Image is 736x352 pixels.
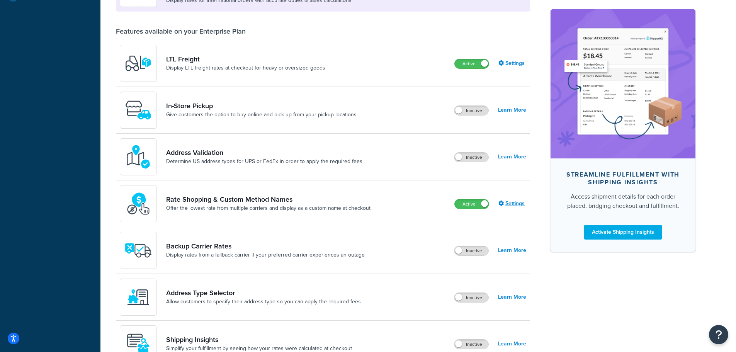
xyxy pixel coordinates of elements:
[584,225,662,240] a: Activate Shipping Insights
[454,293,488,302] label: Inactive
[125,237,152,264] img: icon-duo-feat-backup-carrier-4420b188.png
[125,97,152,124] img: wfgcfpwTIucLEAAAAASUVORK5CYII=
[166,251,365,259] a: Display rates from a fallback carrier if your preferred carrier experiences an outage
[498,151,526,162] a: Learn More
[498,245,526,256] a: Learn More
[125,50,152,77] img: y79ZsPf0fXUFUhFXDzUgf+ktZg5F2+ohG75+v3d2s1D9TjoU8PiyCIluIjV41seZevKCRuEjTPPOKHJsQcmKCXGdfprl3L4q7...
[563,192,683,211] div: Access shipment details for each order placed, bridging checkout and fulfillment.
[709,325,728,344] button: Open Resource Center
[166,148,362,157] a: Address Validation
[455,59,489,68] label: Active
[166,204,371,212] a: Offer the lowest rate from multiple carriers and display as a custom name at checkout
[498,105,526,116] a: Learn More
[454,153,488,162] label: Inactive
[166,64,325,72] a: Display LTL freight rates at checkout for heavy or oversized goods
[166,242,365,250] a: Backup Carrier Rates
[166,55,325,63] a: LTL Freight
[166,335,352,344] a: Shipping Insights
[455,199,489,209] label: Active
[454,106,488,115] label: Inactive
[498,292,526,303] a: Learn More
[116,27,246,36] div: Features available on your Enterprise Plan
[166,289,361,297] a: Address Type Selector
[562,21,684,147] img: feature-image-si-e24932ea9b9fcd0ff835db86be1ff8d589347e8876e1638d903ea230a36726be.png
[498,58,526,69] a: Settings
[166,111,357,119] a: Give customers the option to buy online and pick up from your pickup locations
[166,158,362,165] a: Determine US address types for UPS or FedEx in order to apply the required fees
[454,340,488,349] label: Inactive
[454,246,488,255] label: Inactive
[498,338,526,349] a: Learn More
[125,143,152,170] img: kIG8fy0lQAAAABJRU5ErkJggg==
[125,190,152,217] img: icon-duo-feat-rate-shopping-ecdd8bed.png
[125,284,152,311] img: wNXZ4XiVfOSSwAAAABJRU5ErkJggg==
[166,298,361,306] a: Allow customers to specify their address type so you can apply the required fees
[563,171,683,186] div: Streamline Fulfillment with Shipping Insights
[166,102,357,110] a: In-Store Pickup
[166,195,371,204] a: Rate Shopping & Custom Method Names
[498,198,526,209] a: Settings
